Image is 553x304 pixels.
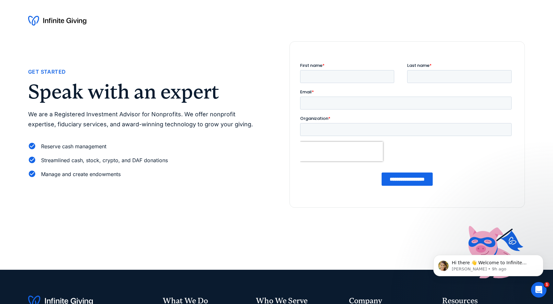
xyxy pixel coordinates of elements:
iframe: Intercom notifications message [424,241,553,287]
div: Streamlined cash, stock, crypto, and DAF donations [41,156,168,165]
div: Reserve cash management [41,142,106,151]
iframe: Form 0 [300,62,514,197]
h2: Speak with an expert [28,82,264,102]
div: Get Started [28,68,66,76]
iframe: Intercom live chat [531,282,547,298]
span: 1 [544,282,549,287]
p: We are a Registered Investment Advisor for Nonprofits. We offer nonprofit expertise, fiduciary se... [28,110,264,129]
div: Manage and create endowments [41,170,121,179]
